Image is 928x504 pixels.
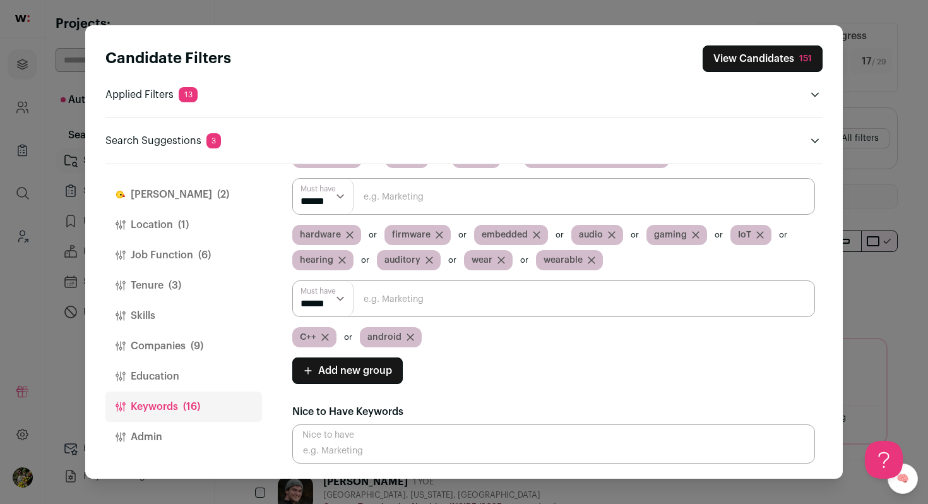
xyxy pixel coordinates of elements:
[178,217,189,232] span: (1)
[105,87,198,102] p: Applied Filters
[217,187,229,202] span: (2)
[169,278,181,293] span: (3)
[807,87,823,102] button: Open applied filters
[105,392,262,422] button: Keywords(16)
[392,229,431,241] span: firmware
[191,339,203,354] span: (9)
[318,363,392,378] span: Add new group
[865,441,903,479] iframe: Help Scout Beacon - Open
[472,254,492,267] span: wear
[292,178,815,215] input: e.g. Marketing
[292,357,403,384] button: Add new group
[300,229,341,241] span: hardware
[179,87,198,102] span: 13
[206,133,221,148] span: 3
[292,407,403,417] span: Nice to Have Keywords
[738,229,751,241] span: IoT
[579,229,603,241] span: audio
[482,229,528,241] span: embedded
[292,424,815,464] input: e.g. Marketing
[367,331,402,344] span: android
[183,399,200,414] span: (16)
[198,248,211,263] span: (6)
[105,270,262,301] button: Tenure(3)
[105,179,262,210] button: [PERSON_NAME](2)
[544,254,583,267] span: wearable
[105,210,262,240] button: Location(1)
[105,361,262,392] button: Education
[654,229,687,241] span: gaming
[105,422,262,452] button: Admin
[105,331,262,361] button: Companies(9)
[799,52,812,65] div: 151
[105,51,231,66] strong: Candidate Filters
[300,331,316,344] span: C++
[292,280,815,317] input: e.g. Marketing
[384,254,420,267] span: auditory
[888,464,918,494] a: 🧠
[300,254,333,267] span: hearing
[105,301,262,331] button: Skills
[105,240,262,270] button: Job Function(6)
[105,133,221,148] p: Search Suggestions
[703,45,823,72] button: Close search preferences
